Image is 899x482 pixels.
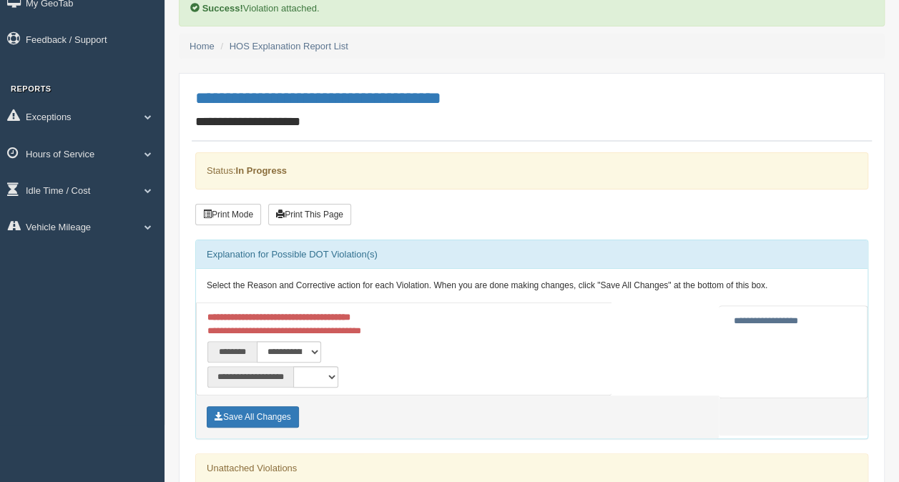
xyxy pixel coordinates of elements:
a: HOS Explanation Report List [230,41,348,51]
b: Success! [202,3,243,14]
strong: In Progress [235,165,287,176]
button: Print Mode [195,204,261,225]
button: Save [207,406,299,428]
button: Print This Page [268,204,351,225]
div: Status: [195,152,868,189]
div: Select the Reason and Corrective action for each Violation. When you are done making changes, cli... [196,269,868,303]
div: Explanation for Possible DOT Violation(s) [196,240,868,269]
a: Home [190,41,215,51]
